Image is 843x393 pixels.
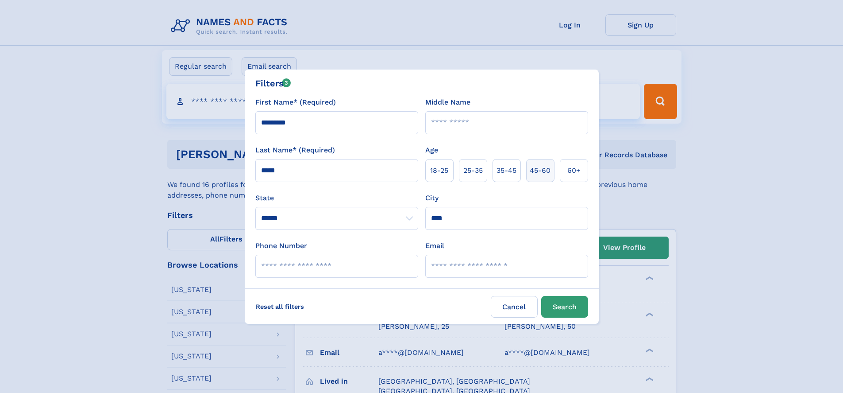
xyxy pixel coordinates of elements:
[255,77,291,90] div: Filters
[425,193,439,203] label: City
[541,296,588,318] button: Search
[463,165,483,176] span: 25‑35
[497,165,516,176] span: 35‑45
[255,241,307,251] label: Phone Number
[250,296,310,317] label: Reset all filters
[425,145,438,156] label: Age
[530,165,550,176] span: 45‑60
[255,193,418,203] label: State
[491,296,538,318] label: Cancel
[430,165,448,176] span: 18‑25
[255,145,335,156] label: Last Name* (Required)
[567,165,581,176] span: 60+
[425,241,444,251] label: Email
[425,97,470,108] label: Middle Name
[255,97,336,108] label: First Name* (Required)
